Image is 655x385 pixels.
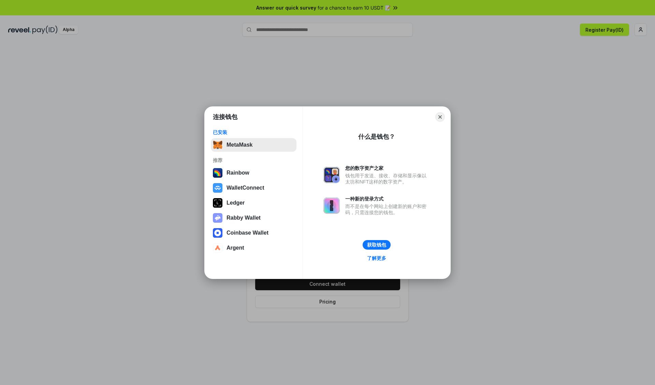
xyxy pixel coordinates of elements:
[367,242,386,248] div: 获取钱包
[213,168,222,178] img: svg+xml,%3Csvg%20width%3D%22120%22%20height%3D%22120%22%20viewBox%3D%220%200%20120%20120%22%20fil...
[213,183,222,193] img: svg+xml,%3Csvg%20width%3D%2228%22%20height%3D%2228%22%20viewBox%3D%220%200%2028%2028%22%20fill%3D...
[345,196,430,202] div: 一种新的登录方式
[211,138,296,152] button: MetaMask
[211,196,296,210] button: Ledger
[227,185,264,191] div: WalletConnect
[345,165,430,171] div: 您的数字资产之家
[345,173,430,185] div: 钱包用于发送、接收、存储和显示像以太坊和NFT这样的数字资产。
[213,157,294,163] div: 推荐
[227,200,245,206] div: Ledger
[227,245,244,251] div: Argent
[227,170,249,176] div: Rainbow
[213,213,222,223] img: svg+xml,%3Csvg%20xmlns%3D%22http%3A%2F%2Fwww.w3.org%2F2000%2Fsvg%22%20fill%3D%22none%22%20viewBox...
[345,203,430,216] div: 而不是在每个网站上创建新的账户和密码，只需连接您的钱包。
[323,167,340,183] img: svg+xml,%3Csvg%20xmlns%3D%22http%3A%2F%2Fwww.w3.org%2F2000%2Fsvg%22%20fill%3D%22none%22%20viewBox...
[211,211,296,225] button: Rabby Wallet
[213,129,294,135] div: 已安装
[363,240,391,250] button: 获取钱包
[227,230,268,236] div: Coinbase Wallet
[367,255,386,261] div: 了解更多
[211,226,296,240] button: Coinbase Wallet
[211,166,296,180] button: Rainbow
[213,140,222,150] img: svg+xml,%3Csvg%20fill%3D%22none%22%20height%3D%2233%22%20viewBox%3D%220%200%2035%2033%22%20width%...
[213,228,222,238] img: svg+xml,%3Csvg%20width%3D%2228%22%20height%3D%2228%22%20viewBox%3D%220%200%2028%2028%22%20fill%3D...
[358,133,395,141] div: 什么是钱包？
[323,197,340,214] img: svg+xml,%3Csvg%20xmlns%3D%22http%3A%2F%2Fwww.w3.org%2F2000%2Fsvg%22%20fill%3D%22none%22%20viewBox...
[213,113,237,121] h1: 连接钱包
[435,112,445,122] button: Close
[363,254,390,263] a: 了解更多
[227,142,252,148] div: MetaMask
[227,215,261,221] div: Rabby Wallet
[211,181,296,195] button: WalletConnect
[211,241,296,255] button: Argent
[213,243,222,253] img: svg+xml,%3Csvg%20width%3D%2228%22%20height%3D%2228%22%20viewBox%3D%220%200%2028%2028%22%20fill%3D...
[213,198,222,208] img: svg+xml,%3Csvg%20xmlns%3D%22http%3A%2F%2Fwww.w3.org%2F2000%2Fsvg%22%20width%3D%2228%22%20height%3...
